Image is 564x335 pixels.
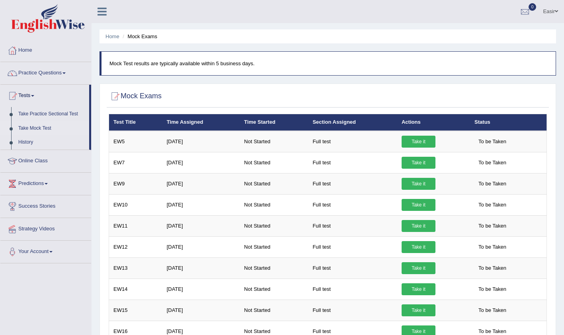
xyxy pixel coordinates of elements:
[308,173,397,194] td: Full test
[109,300,162,321] td: EW15
[105,33,119,39] a: Home
[162,194,240,215] td: [DATE]
[109,114,162,131] th: Test Title
[240,300,308,321] td: Not Started
[240,194,308,215] td: Not Started
[308,257,397,279] td: Full test
[121,33,157,40] li: Mock Exams
[0,85,89,105] a: Tests
[162,215,240,236] td: [DATE]
[308,114,397,131] th: Section Assigned
[109,257,162,279] td: EW13
[402,199,435,211] a: Take it
[0,62,91,82] a: Practice Questions
[109,60,548,67] p: Mock Test results are typically available within 5 business days.
[240,173,308,194] td: Not Started
[402,136,435,148] a: Take it
[109,173,162,194] td: EW9
[402,283,435,295] a: Take it
[15,107,89,121] a: Take Practice Sectional Test
[308,215,397,236] td: Full test
[308,194,397,215] td: Full test
[240,131,308,152] td: Not Started
[162,257,240,279] td: [DATE]
[240,114,308,131] th: Time Started
[474,199,510,211] span: To be Taken
[0,39,91,59] a: Home
[15,135,89,150] a: History
[162,114,240,131] th: Time Assigned
[109,152,162,173] td: EW7
[308,131,397,152] td: Full test
[162,236,240,257] td: [DATE]
[162,279,240,300] td: [DATE]
[474,178,510,190] span: To be Taken
[474,136,510,148] span: To be Taken
[0,241,91,261] a: Your Account
[529,3,537,11] span: 0
[308,300,397,321] td: Full test
[109,279,162,300] td: EW14
[474,241,510,253] span: To be Taken
[402,241,435,253] a: Take it
[109,194,162,215] td: EW10
[402,157,435,169] a: Take it
[162,131,240,152] td: [DATE]
[15,121,89,136] a: Take Mock Test
[402,220,435,232] a: Take it
[0,150,91,170] a: Online Class
[397,114,470,131] th: Actions
[240,215,308,236] td: Not Started
[162,300,240,321] td: [DATE]
[109,236,162,257] td: EW12
[0,218,91,238] a: Strategy Videos
[474,304,510,316] span: To be Taken
[470,114,546,131] th: Status
[402,304,435,316] a: Take it
[308,152,397,173] td: Full test
[109,131,162,152] td: EW5
[240,279,308,300] td: Not Started
[308,236,397,257] td: Full test
[0,173,91,193] a: Predictions
[402,262,435,274] a: Take it
[162,152,240,173] td: [DATE]
[240,152,308,173] td: Not Started
[240,236,308,257] td: Not Started
[402,178,435,190] a: Take it
[474,262,510,274] span: To be Taken
[162,173,240,194] td: [DATE]
[308,279,397,300] td: Full test
[0,195,91,215] a: Success Stories
[474,220,510,232] span: To be Taken
[109,215,162,236] td: EW11
[474,157,510,169] span: To be Taken
[240,257,308,279] td: Not Started
[474,283,510,295] span: To be Taken
[109,90,162,102] h2: Mock Exams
